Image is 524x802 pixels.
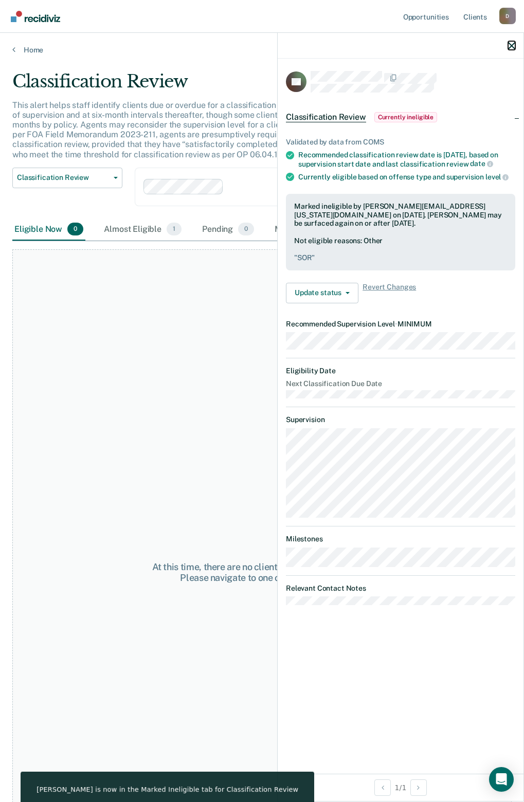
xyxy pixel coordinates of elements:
div: Recommended classification review date is [DATE], based on supervision start date and last classi... [298,151,515,168]
div: Classification ReviewCurrently ineligible [278,101,523,134]
div: D [499,8,516,24]
div: [PERSON_NAME] is now in the Marked Ineligible tab for Classification Review [26,770,309,779]
button: Profile dropdown button [499,8,516,24]
div: Marked Ineligible [273,218,363,241]
dt: Recommended Supervision Level MINIMUM [286,320,515,329]
div: Open Intercom Messenger [489,767,514,792]
dt: Relevant Contact Notes [286,584,515,593]
span: date [470,159,493,168]
dt: Milestones [286,535,515,543]
p: This alert helps staff identify clients due or overdue for a classification review, which are gen... [12,100,483,159]
div: Validated by data from COMS [286,138,515,147]
button: Next Opportunity [410,779,427,796]
dt: Supervision [286,415,515,424]
button: Previous Opportunity [374,779,391,796]
div: Almost Eligible [102,218,184,241]
span: 1 [167,223,182,236]
button: Update status [286,283,358,303]
div: 1 / 1 [278,774,523,801]
span: Classification Review [17,173,110,182]
span: Revert Changes [363,283,416,303]
span: Currently ineligible [374,112,438,122]
dt: Next Classification Due Date [286,379,515,388]
a: Home [12,45,512,54]
div: At this time, there are no clients who are Eligible Now. Please navigate to one of the other tabs. [137,561,387,584]
div: Pending [200,218,256,241]
span: 0 [67,223,83,236]
dt: Eligibility Date [286,367,515,375]
div: Marked ineligible by [PERSON_NAME][EMAIL_ADDRESS][US_STATE][DOMAIN_NAME] on [DATE]. [PERSON_NAME]... [294,202,507,228]
div: Eligible Now [12,218,85,241]
span: level [485,173,509,181]
span: 0 [238,223,254,236]
div: Currently eligible based on offense type and supervision [298,172,515,181]
div: Not eligible reasons: Other [294,236,507,262]
span: Classification Review [286,112,366,122]
img: Recidiviz [11,11,60,22]
div: Classification Review [12,71,484,100]
span: • [395,320,397,328]
pre: " SOR " [294,253,507,262]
